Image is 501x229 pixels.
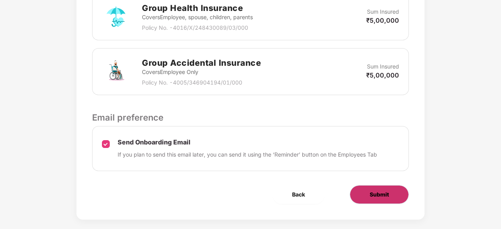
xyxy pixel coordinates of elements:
[142,56,261,69] h2: Group Accidental Insurance
[102,58,130,86] img: svg+xml;base64,PHN2ZyB4bWxucz0iaHR0cDovL3d3dy53My5vcmcvMjAwMC9zdmciIHdpZHRoPSI3MiIgaGVpZ2h0PSI3Mi...
[367,7,399,16] p: Sum Insured
[118,150,377,159] p: If you plan to send this email later, you can send it using the ‘Reminder’ button on the Employee...
[366,16,399,25] p: ₹5,00,000
[142,13,253,22] p: Covers Employee, spouse, children, parents
[350,185,409,204] button: Submit
[102,3,130,31] img: svg+xml;base64,PHN2ZyB4bWxucz0iaHR0cDovL3d3dy53My5vcmcvMjAwMC9zdmciIHdpZHRoPSI3MiIgaGVpZ2h0PSI3Mi...
[142,2,253,14] h2: Group Health Insurance
[142,23,253,32] p: Policy No. - 4016/X/248430089/03/000
[366,71,399,79] p: ₹5,00,000
[142,78,261,87] p: Policy No. - 4005/346904194/01/000
[367,62,399,71] p: Sum Insured
[118,138,377,146] p: Send Onboarding Email
[142,68,261,76] p: Covers Employee Only
[272,185,325,204] button: Back
[292,190,305,199] span: Back
[92,111,409,124] p: Email preference
[370,190,389,199] span: Submit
